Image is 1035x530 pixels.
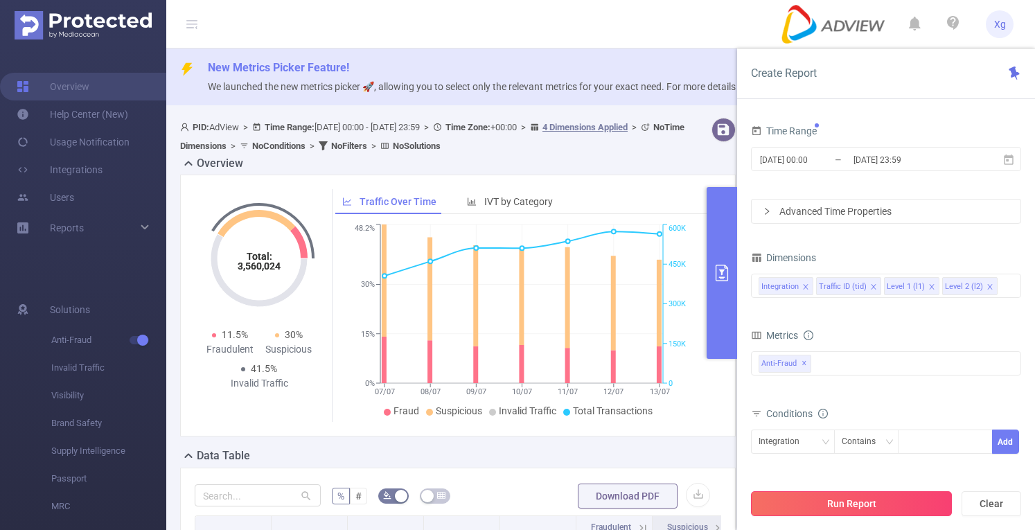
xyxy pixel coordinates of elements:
[751,67,817,80] span: Create Report
[230,376,289,391] div: Invalid Traffic
[251,363,277,374] span: 41.5%
[436,405,482,416] span: Suspicious
[51,382,166,409] span: Visibility
[365,379,375,388] tspan: 0%
[15,11,152,39] img: Protected Media
[265,122,315,132] b: Time Range:
[804,330,813,340] i: icon: info-circle
[752,200,1020,223] div: icon: rightAdvanced Time Properties
[197,448,250,464] h2: Data Table
[238,260,281,272] tspan: 3,560,024
[987,283,993,292] i: icon: close
[759,430,809,453] div: Integration
[512,387,532,396] tspan: 10/07
[200,342,259,357] div: Fraudulent
[445,122,490,132] b: Time Zone:
[180,122,684,151] span: AdView [DATE] 00:00 - [DATE] 23:59 +00:00
[50,222,84,233] span: Reports
[466,387,486,396] tspan: 09/07
[51,493,166,520] span: MRC
[885,438,894,448] i: icon: down
[558,387,578,396] tspan: 11/07
[51,326,166,354] span: Anti-Fraud
[822,438,830,448] i: icon: down
[802,283,809,292] i: icon: close
[759,355,811,373] span: Anti-Fraud
[751,330,798,341] span: Metrics
[195,484,321,506] input: Search...
[51,354,166,382] span: Invalid Traffic
[193,122,209,132] b: PID:
[578,484,678,509] button: Download PDF
[945,278,983,296] div: Level 2 (l2)
[420,122,433,132] span: >
[17,156,103,184] a: Integrations
[669,224,686,233] tspan: 600K
[306,141,319,151] span: >
[887,278,925,296] div: Level 1 (l1)
[393,405,419,416] span: Fraud
[650,387,670,396] tspan: 13/07
[573,405,653,416] span: Total Transactions
[197,155,243,172] h2: Overview
[180,123,193,132] i: icon: user
[751,125,817,136] span: Time Range
[761,278,799,296] div: Integration
[180,62,194,76] i: icon: thunderbolt
[603,387,623,396] tspan: 12/07
[759,277,813,295] li: Integration
[818,409,828,418] i: icon: info-circle
[628,122,641,132] span: >
[50,296,90,324] span: Solutions
[437,491,445,500] i: icon: table
[517,122,530,132] span: >
[763,207,771,215] i: icon: right
[484,196,553,207] span: IVT by Category
[802,355,807,372] span: ✕
[819,278,867,296] div: Traffic ID (tid)
[355,224,375,233] tspan: 48.2%
[542,122,628,132] u: 4 Dimensions Applied
[17,100,128,128] a: Help Center (New)
[884,277,939,295] li: Level 1 (l1)
[962,491,1021,516] button: Clear
[942,277,998,295] li: Level 2 (l2)
[766,408,828,419] span: Conditions
[337,491,344,502] span: %
[751,252,816,263] span: Dimensions
[421,387,441,396] tspan: 08/07
[669,339,686,348] tspan: 150K
[928,283,935,292] i: icon: close
[361,330,375,339] tspan: 15%
[355,491,362,502] span: #
[331,141,367,151] b: No Filters
[669,260,686,269] tspan: 450K
[259,342,318,357] div: Suspicious
[227,141,240,151] span: >
[17,73,89,100] a: Overview
[342,197,352,206] i: icon: line-chart
[870,283,877,292] i: icon: close
[222,329,248,340] span: 11.5%
[842,430,885,453] div: Contains
[669,379,673,388] tspan: 0
[467,197,477,206] i: icon: bar-chart
[375,387,395,396] tspan: 07/07
[361,281,375,290] tspan: 30%
[247,251,272,262] tspan: Total:
[816,277,881,295] li: Traffic ID (tid)
[208,61,349,74] span: New Metrics Picker Feature!
[992,430,1019,454] button: Add
[51,409,166,437] span: Brand Safety
[51,437,166,465] span: Supply Intelligence
[239,122,252,132] span: >
[51,465,166,493] span: Passport
[393,141,441,151] b: No Solutions
[50,214,84,242] a: Reports
[17,184,74,211] a: Users
[669,300,686,309] tspan: 300K
[759,150,871,169] input: Start date
[751,491,952,516] button: Run Report
[852,150,964,169] input: End date
[252,141,306,151] b: No Conditions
